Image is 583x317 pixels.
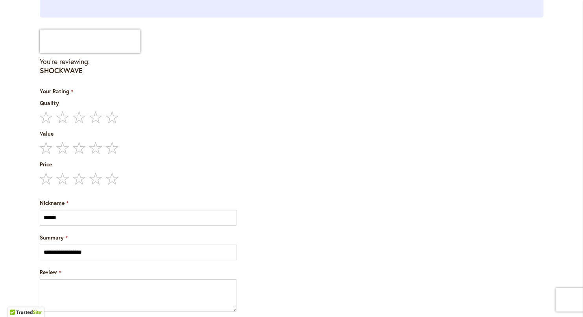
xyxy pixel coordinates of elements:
iframe: reCAPTCHA [40,29,140,53]
span: You're reviewing: [40,57,90,66]
span: Your Rating [40,87,69,95]
span: Quality [40,99,59,107]
iframe: Launch Accessibility Center [6,289,28,311]
span: Value [40,130,54,137]
span: Summary [40,234,64,241]
span: Review [40,268,57,276]
strong: SHOCKWAVE [40,66,236,75]
span: Nickname [40,199,65,206]
span: Price [40,160,52,168]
